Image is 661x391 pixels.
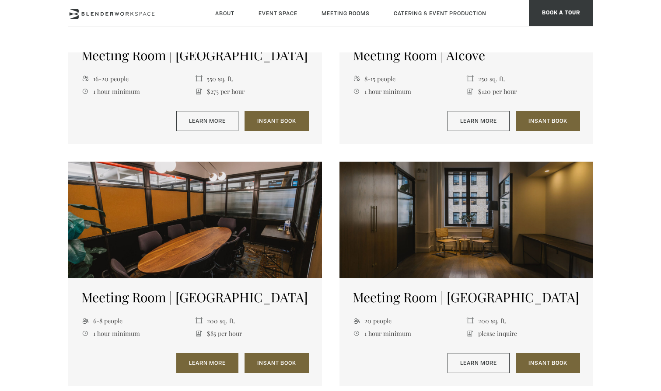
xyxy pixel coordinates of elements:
li: 1 hour minimum [353,327,466,340]
li: $85 per hour [195,327,309,340]
iframe: Chat Widget [617,349,661,391]
h5: Meeting Room | Alcove [353,47,580,63]
h5: Meeting Room | [GEOGRAPHIC_DATA] [81,289,309,305]
li: 250 sq. ft. [466,72,580,85]
li: 550 sq. ft. [195,72,309,85]
li: 20 people [353,314,466,327]
a: Insant Book [516,353,580,373]
a: Insant Book [516,111,580,131]
li: 200 sq. ft. [195,314,309,327]
li: $275 per hour [195,85,309,98]
a: Learn More [448,111,510,131]
a: Insant Book [245,111,309,131]
li: 1 hour minimum [81,327,195,340]
h5: Meeting Room | [GEOGRAPHIC_DATA] [353,289,580,305]
li: 1 hour minimum [81,85,195,98]
a: Insant Book [245,353,309,373]
li: please inquire [466,327,580,340]
li: 8-15 people [353,72,466,85]
li: 16-20 people [81,72,195,85]
li: 1 hour minimum [353,85,466,98]
a: Learn More [176,111,238,131]
li: $120 per hour [466,85,580,98]
li: 6-8 people [81,314,195,327]
a: Learn More [176,353,238,373]
h5: Meeting Room | [GEOGRAPHIC_DATA] [81,47,309,63]
li: 200 sq. ft. [466,314,580,327]
a: Learn More [448,353,510,373]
